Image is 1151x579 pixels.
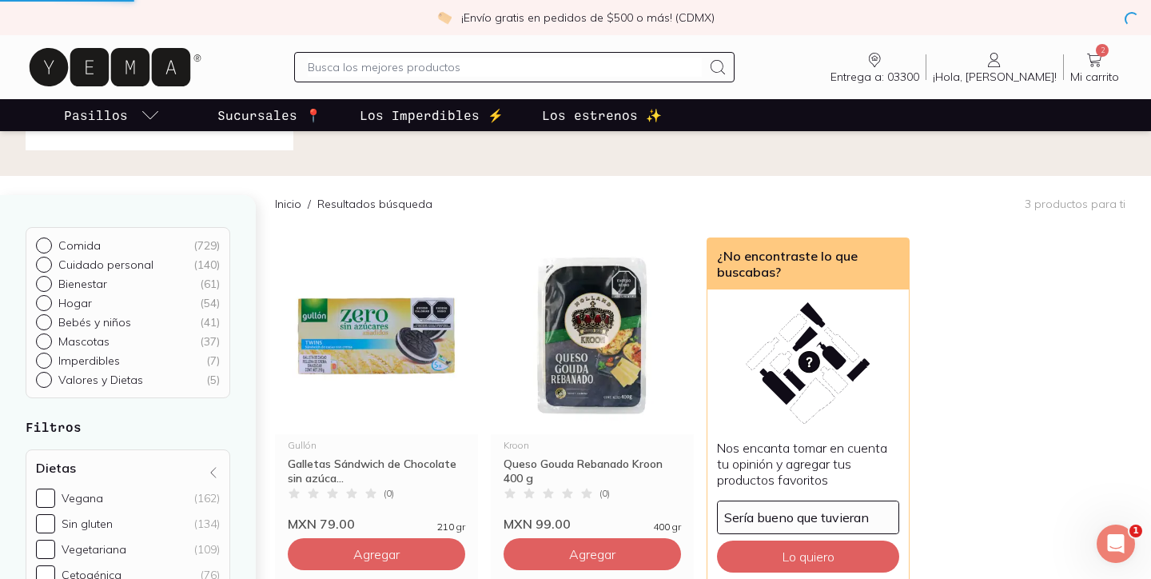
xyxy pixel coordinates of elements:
[288,457,465,485] div: Galletas Sándwich de Chocolate sin azúca...
[58,296,92,310] p: Hogar
[275,238,478,434] img: Galletas Sándwich de Chocolate sin azúcar Gullón
[926,50,1063,84] a: ¡Hola, [PERSON_NAME]!
[1096,44,1109,57] span: 2
[1097,525,1135,563] iframe: Intercom live chat
[504,516,571,532] span: MXN 99.00
[194,542,220,557] div: (109)
[461,10,715,26] p: ¡Envío gratis en pedidos de $500 o más! (CDMX)
[36,460,76,476] h4: Dietas
[36,489,55,508] input: Vegana(162)
[275,238,478,532] a: Galletas Sándwich de Chocolate sin azúcar GullónGullónGalletas Sándwich de Chocolate sin azúca......
[353,546,400,562] span: Agregar
[717,440,899,488] p: Nos encanta tomar en cuenta tu opinión y agregar tus productos favoritos
[194,517,220,531] div: (134)
[569,546,615,562] span: Agregar
[542,106,662,125] p: Los estrenos ✨
[214,99,325,131] a: Sucursales 📍
[36,514,55,533] input: Sin gluten(134)
[504,457,681,485] div: Queso Gouda Rebanado Kroon 400 g
[824,50,926,84] a: Entrega a: 03300
[62,542,126,557] div: Vegetariana
[193,238,220,253] div: ( 729 )
[717,541,899,573] button: Lo quiero
[64,106,128,125] p: Pasillos
[200,315,220,329] div: ( 41 )
[200,296,220,310] div: ( 54 )
[437,10,452,25] img: check
[58,277,107,291] p: Bienestar
[1025,197,1125,211] p: 3 productos para ti
[58,238,101,253] p: Comida
[308,58,701,77] input: Busca los mejores productos
[491,238,694,532] a: Queso Gouda Rebanado Kroon 400 gKroonQueso Gouda Rebanado Kroon 400 g(0)MXN 99.00400 gr
[356,99,507,131] a: Los Imperdibles ⚡️
[26,419,82,434] strong: Filtros
[58,353,120,368] p: Imperdibles
[62,491,103,505] div: Vegana
[360,106,504,125] p: Los Imperdibles ⚡️
[275,197,301,211] a: Inicio
[194,491,220,505] div: (162)
[830,70,919,84] span: Entrega a: 03300
[206,353,220,368] div: ( 7 )
[301,196,317,212] span: /
[193,258,220,272] div: ( 140 )
[707,238,909,289] div: ¿No encontraste lo que buscabas?
[61,99,163,131] a: pasillo-todos-link
[504,538,681,570] button: Agregar
[504,441,681,450] div: Kroon
[539,99,665,131] a: Los estrenos ✨
[288,441,465,450] div: Gullón
[200,277,220,291] div: ( 61 )
[317,196,432,212] p: Resultados búsqueda
[1070,70,1119,84] span: Mi carrito
[1064,50,1125,84] a: 2Mi carrito
[58,334,110,349] p: Mascotas
[933,70,1057,84] span: ¡Hola, [PERSON_NAME]!
[491,238,694,434] img: Queso Gouda Rebanado Kroon 400 g
[599,489,610,498] span: ( 0 )
[36,540,55,559] input: Vegetariana(109)
[62,517,113,531] div: Sin gluten
[217,106,321,125] p: Sucursales 📍
[206,373,220,387] div: ( 5 )
[58,373,143,387] p: Valores y Dietas
[384,489,394,498] span: ( 0 )
[58,315,131,329] p: Bebés y niños
[58,258,153,272] p: Cuidado personal
[288,516,355,532] span: MXN 79.00
[1129,525,1142,537] span: 1
[200,334,220,349] div: ( 37 )
[437,522,465,532] span: 210 gr
[288,538,465,570] button: Agregar
[653,522,681,532] span: 400 gr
